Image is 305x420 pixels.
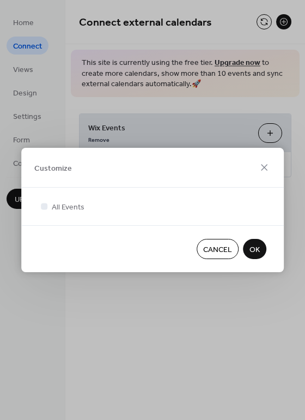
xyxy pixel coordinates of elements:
[197,239,239,259] button: Cancel
[52,202,84,213] span: All Events
[249,244,260,256] span: OK
[203,244,232,256] span: Cancel
[34,163,72,174] span: Customize
[243,239,266,259] button: OK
